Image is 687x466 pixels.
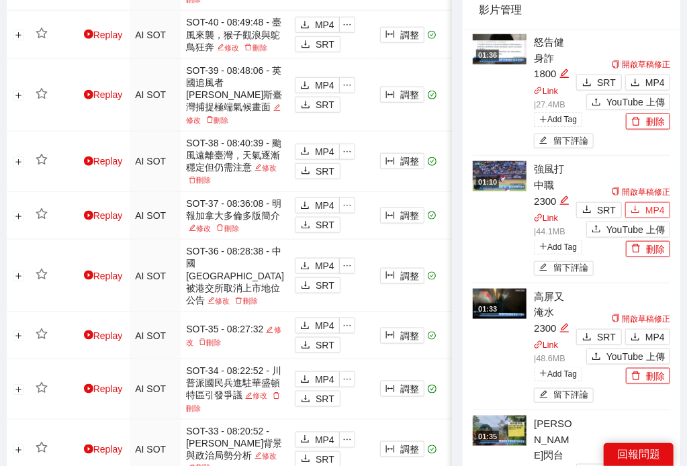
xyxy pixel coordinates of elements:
[612,60,670,69] a: 開啟草稿修正
[534,339,573,366] p: | 48.6 MB
[186,391,280,412] a: 刪除
[189,224,196,232] span: edit
[235,297,242,304] span: delete
[597,330,616,344] span: SRT
[340,321,355,330] span: ellipsis
[559,195,569,205] span: edit
[214,224,241,232] a: 刪除
[295,77,340,93] button: downloadMP4
[626,113,670,130] button: delete刪除
[186,323,284,347] div: SOT-35 - 08:27:32
[612,60,620,68] span: copy
[645,75,665,90] span: MP4
[385,156,395,167] span: column-width
[135,442,175,457] div: AI SOT
[534,112,582,127] span: Add Tag
[300,81,310,91] span: download
[315,432,334,447] span: MP4
[316,278,334,293] span: SRT
[315,372,334,387] span: MP4
[645,330,665,344] span: MP4
[315,259,334,273] span: MP4
[539,263,548,273] span: edit
[559,323,569,333] span: edit
[84,445,93,454] span: play-circle
[301,454,310,465] span: download
[301,394,310,405] span: download
[300,146,310,157] span: download
[295,277,340,293] button: downloadSRT
[316,97,334,112] span: SRT
[534,212,573,239] p: | 44.1 MB
[428,31,437,40] span: check-circle
[576,202,622,218] button: downloadSRT
[534,87,543,95] span: link
[316,338,334,353] span: SRT
[84,330,123,341] a: Replay
[300,261,310,272] span: download
[534,134,594,148] button: edit留下評論
[606,95,665,109] span: YouTube 上傳
[539,369,547,377] span: plus
[473,289,526,319] img: 37fbe362-7f89-451b-93bf-8523c1527594.jpg
[315,144,334,159] span: MP4
[385,445,395,455] span: column-width
[295,36,340,52] button: downloadSRT
[428,157,437,166] span: check-circle
[84,271,123,281] a: Replay
[534,240,582,254] span: Add Tag
[534,34,573,82] div: 怒告健身詐1800
[612,187,620,195] span: copy
[84,30,93,39] span: play-circle
[13,30,24,41] button: 展開行
[295,197,340,214] button: downloadMP4
[340,375,355,384] span: ellipsis
[385,384,395,395] span: column-width
[534,367,582,381] span: Add Tag
[315,78,334,93] span: MP4
[199,338,206,346] span: delete
[631,371,641,382] span: delete
[559,320,569,336] div: 編輯
[340,147,355,156] span: ellipsis
[385,271,395,281] span: column-width
[13,331,24,342] button: 展開行
[295,217,340,233] button: downloadSRT
[84,210,123,221] a: Replay
[428,272,437,281] span: check-circle
[36,208,48,220] span: star
[203,116,231,124] a: 刪除
[135,381,175,396] div: AI SOT
[631,244,641,254] span: delete
[266,326,273,334] span: edit
[301,40,310,50] span: download
[339,77,355,93] button: ellipsis
[315,17,334,32] span: MP4
[534,161,573,209] div: 強風打中職2300
[36,88,48,100] span: star
[534,340,558,350] a: linkLink
[135,328,175,343] div: AI SOT
[295,144,340,160] button: downloadMP4
[300,321,310,332] span: download
[295,432,340,448] button: downloadMP4
[340,201,355,210] span: ellipsis
[13,157,24,168] button: 展開行
[13,91,24,101] button: 展開行
[186,16,284,53] div: SOT-40 - 08:49:48 - 臺風來襲，猴子觀浪與鴕鳥狂奔
[339,318,355,334] button: ellipsis
[592,97,601,108] span: upload
[380,328,424,344] button: column-width調整
[539,242,547,250] span: plus
[84,156,93,166] span: play-circle
[186,176,214,184] a: 刪除
[252,164,279,172] a: 修改
[300,434,310,445] span: download
[582,78,592,89] span: download
[534,388,594,403] button: edit留下評論
[539,136,548,146] span: edit
[385,30,395,40] span: column-width
[385,211,395,222] span: column-width
[36,154,48,166] span: star
[36,269,48,281] span: star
